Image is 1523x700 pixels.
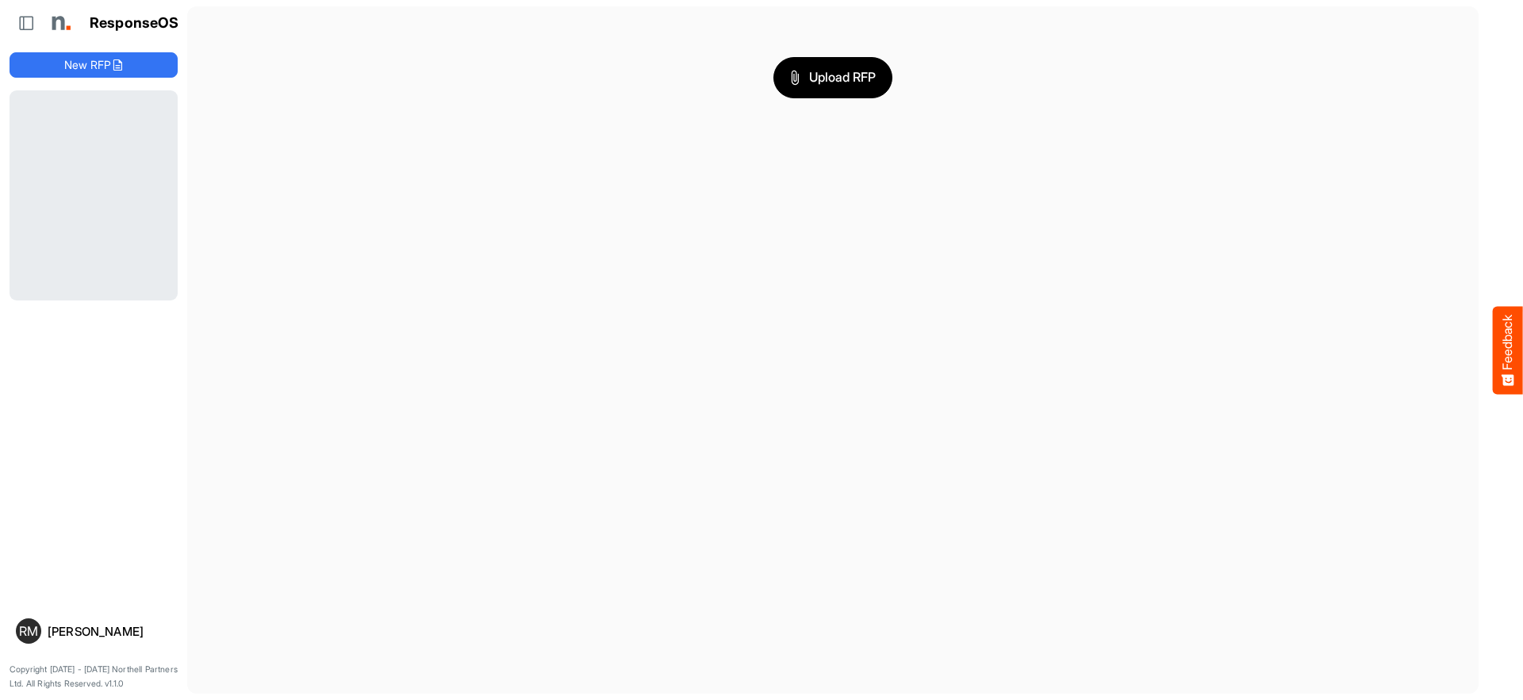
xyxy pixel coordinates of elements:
[48,625,171,637] div: [PERSON_NAME]
[10,663,178,690] p: Copyright [DATE] - [DATE] Northell Partners Ltd. All Rights Reserved. v1.1.0
[10,52,178,78] button: New RFP
[44,7,75,39] img: Northell
[773,57,892,98] button: Upload RFP
[1493,306,1523,394] button: Feedback
[790,67,876,88] span: Upload RFP
[19,625,38,637] span: RM
[90,15,179,32] h1: ResponseOS
[10,90,178,300] div: Loading...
